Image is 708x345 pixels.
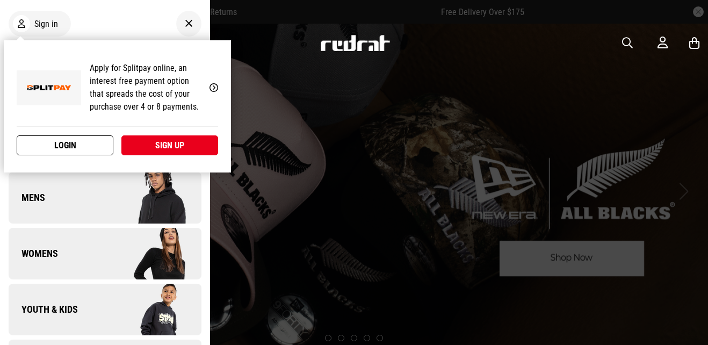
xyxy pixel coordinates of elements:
[105,227,201,281] img: Company
[9,172,201,224] a: Mens Company
[9,284,201,335] a: Youth & Kids Company
[320,35,391,51] img: Redrat logo
[90,62,201,113] p: Apply for Splitpay online, an interest free payment option that spreads the cost of your purchase...
[105,171,201,225] img: Company
[17,135,113,155] a: Login
[9,303,78,316] span: Youth & Kids
[17,49,218,127] a: Apply for Splitpay online, an interest free payment option that spreads the cost of your purchase...
[105,283,201,336] img: Company
[121,135,218,155] a: Sign up
[9,247,58,260] span: Womens
[9,191,45,204] span: Mens
[9,228,201,279] a: Womens Company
